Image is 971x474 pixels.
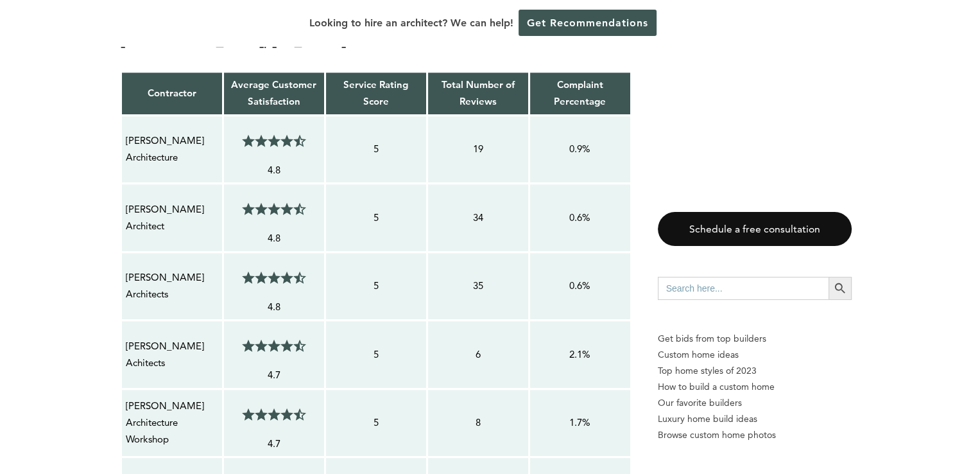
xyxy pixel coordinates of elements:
p: [PERSON_NAME] Achitects [126,338,218,372]
a: Browse custom home photos [658,427,852,443]
strong: Complaint Percentage [554,78,606,107]
p: 8 [432,414,524,431]
svg: Search [833,281,847,295]
p: 35 [432,277,524,294]
p: 0.6% [534,209,626,226]
strong: Service Rating Score [343,78,408,107]
a: Custom home ideas [658,347,852,363]
a: How to build a custom home [658,379,852,395]
p: 4.8 [228,299,320,315]
p: [PERSON_NAME] Architecture Workshop [126,398,218,448]
p: [PERSON_NAME] Architect [126,201,218,235]
p: 4.8 [228,230,320,247]
strong: Average Customer Satisfaction [231,78,316,107]
input: Search here... [658,277,829,300]
p: 19 [432,141,524,157]
p: 5 [330,414,422,431]
a: Get Recommendations [519,10,657,36]
p: 4.7 [228,435,320,452]
p: 4.7 [228,367,320,383]
p: [PERSON_NAME] Architects [126,269,218,303]
p: 4.8 [228,162,320,179]
p: 5 [330,346,422,363]
p: Get bids from top builders [658,331,852,347]
strong: Contractor [148,87,196,99]
p: 34 [432,209,524,226]
p: 6 [432,346,524,363]
p: 1.7% [534,414,626,431]
a: Luxury home build ideas [658,411,852,427]
p: 0.6% [534,277,626,294]
a: Schedule a free consultation [658,212,852,246]
p: 2.1% [534,346,626,363]
p: 0.9% [534,141,626,157]
a: Top home styles of 2023 [658,363,852,379]
p: 5 [330,141,422,157]
p: [PERSON_NAME] Architecture [126,132,218,166]
p: 5 [330,277,422,294]
a: Our favorite builders [658,395,852,411]
strong: Total Number of Reviews [442,78,515,107]
p: 5 [330,209,422,226]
